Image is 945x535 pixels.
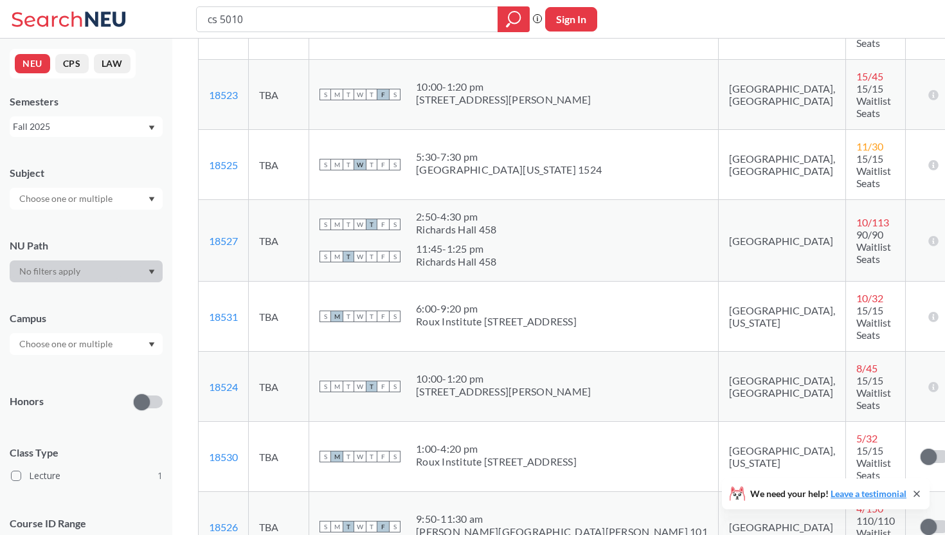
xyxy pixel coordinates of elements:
div: Campus [10,311,163,325]
span: S [319,451,331,462]
td: TBA [249,282,309,352]
div: Dropdown arrow [10,260,163,282]
button: LAW [94,54,130,73]
div: 10:00 - 1:20 pm [416,372,591,385]
svg: Dropdown arrow [148,197,155,202]
div: Fall 2025 [13,120,147,134]
span: 90/90 Waitlist Seats [856,228,891,265]
td: TBA [249,422,309,492]
div: 10:00 - 1:20 pm [416,80,591,93]
span: S [319,381,331,392]
td: [GEOGRAPHIC_DATA], [GEOGRAPHIC_DATA] [718,130,845,200]
span: F [377,251,389,262]
span: S [389,219,401,230]
button: Sign In [545,7,597,32]
div: Fall 2025Dropdown arrow [10,116,163,137]
label: Lecture [11,467,163,484]
a: Leave a testimonial [831,488,906,499]
span: F [377,451,389,462]
td: [GEOGRAPHIC_DATA] [718,200,845,282]
span: 15/15 Waitlist Seats [856,374,891,411]
span: 15/15 Waitlist Seats [856,152,891,189]
p: Course ID Range [10,516,163,531]
span: S [389,451,401,462]
span: 11 / 30 [856,140,883,152]
span: W [354,311,366,322]
span: F [377,89,389,100]
span: S [319,89,331,100]
div: Semesters [10,95,163,109]
span: T [366,219,377,230]
span: 1 [157,469,163,483]
span: F [377,159,389,170]
span: M [331,381,343,392]
span: M [331,219,343,230]
span: M [331,451,343,462]
span: T [343,381,354,392]
span: S [319,219,331,230]
span: T [343,251,354,262]
a: 18530 [209,451,238,463]
span: T [366,311,377,322]
span: F [377,381,389,392]
span: T [366,251,377,262]
span: Class Type [10,446,163,460]
span: S [319,521,331,532]
span: 15 / 45 [856,70,883,82]
input: Class, professor, course number, "phrase" [206,8,489,30]
span: W [354,381,366,392]
div: 1:00 - 4:20 pm [416,442,577,455]
span: F [377,311,389,322]
td: TBA [249,200,309,282]
span: T [343,219,354,230]
td: [GEOGRAPHIC_DATA], [GEOGRAPHIC_DATA] [718,352,845,422]
a: 18531 [209,311,238,323]
span: T [366,159,377,170]
p: Honors [10,394,44,409]
span: M [331,521,343,532]
span: 10 / 32 [856,292,883,304]
td: [GEOGRAPHIC_DATA], [US_STATE] [718,422,845,492]
a: 18524 [209,381,238,393]
span: S [389,311,401,322]
span: T [343,311,354,322]
div: [STREET_ADDRESS][PERSON_NAME] [416,385,591,398]
a: 18525 [209,159,238,171]
span: M [331,251,343,262]
span: S [389,251,401,262]
div: NU Path [10,239,163,253]
button: CPS [55,54,89,73]
a: 18526 [209,521,238,533]
div: Roux Institute [STREET_ADDRESS] [416,315,577,328]
svg: Dropdown arrow [148,269,155,275]
span: T [343,89,354,100]
span: T [343,521,354,532]
span: W [354,251,366,262]
span: T [366,381,377,392]
div: 5:30 - 7:30 pm [416,150,602,163]
span: S [319,251,331,262]
div: Dropdown arrow [10,188,163,210]
div: Richards Hall 458 [416,255,496,268]
div: 2:50 - 4:30 pm [416,210,496,223]
div: [STREET_ADDRESS][PERSON_NAME] [416,93,591,106]
span: W [354,219,366,230]
span: W [354,521,366,532]
span: T [343,159,354,170]
span: S [389,89,401,100]
span: S [319,311,331,322]
svg: Dropdown arrow [148,125,155,131]
span: T [366,89,377,100]
span: T [366,521,377,532]
div: magnifying glass [498,6,530,32]
span: F [377,521,389,532]
span: S [389,381,401,392]
span: 15/15 Waitlist Seats [856,82,891,119]
div: Roux Institute [STREET_ADDRESS] [416,455,577,468]
svg: Dropdown arrow [148,342,155,347]
span: S [319,159,331,170]
span: S [389,159,401,170]
span: 15/15 Waitlist Seats [856,304,891,341]
span: T [366,451,377,462]
td: TBA [249,352,309,422]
